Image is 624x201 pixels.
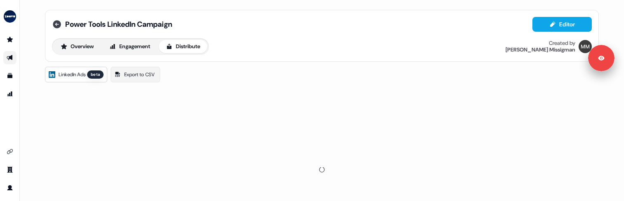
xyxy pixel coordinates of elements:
a: Go to prospects [3,33,17,46]
button: Overview [54,40,101,53]
a: Export to CSV [111,67,160,82]
span: Power Tools LinkedIn Campaign [65,19,172,29]
button: Engagement [102,40,157,53]
button: Editor [532,17,592,32]
div: [PERSON_NAME] Missigman [506,47,575,53]
a: Editor [532,21,592,30]
a: Go to outbound experience [3,51,17,64]
div: Created by [549,40,575,47]
span: Export to CSV [124,70,155,79]
a: Go to team [3,163,17,176]
a: Go to templates [3,69,17,82]
div: beta [87,70,104,79]
a: Go to profile [3,181,17,194]
button: Distribute [159,40,207,53]
a: LinkedIn Adsbeta [45,67,107,82]
a: Go to attribution [3,87,17,100]
span: LinkedIn Ads [59,70,85,79]
img: Morgan [579,40,592,53]
a: Go to integrations [3,145,17,158]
